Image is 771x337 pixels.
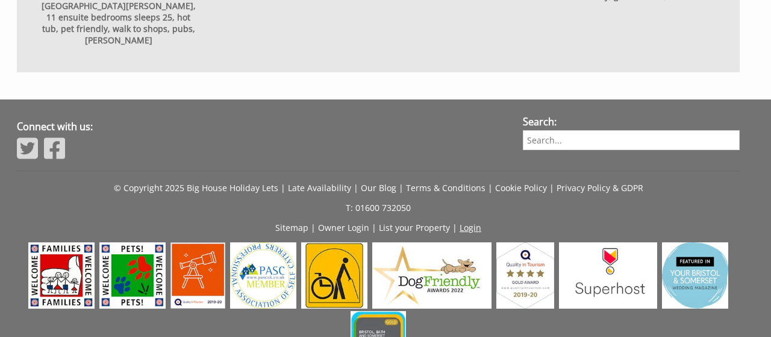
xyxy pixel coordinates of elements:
img: PASC - PASC UK Members [230,242,296,309]
span: | [488,182,493,194]
input: Search... [523,130,740,150]
span: | [311,222,316,233]
h3: Connect with us: [17,120,508,133]
a: T: 01600 732050 [346,202,411,213]
a: Privacy Policy & GDPR [557,182,643,194]
a: © Copyright 2025 Big House Holiday Lets [114,182,278,194]
img: Airbnb - Superhost [559,242,657,309]
img: Dog Friendly Awards - Dog Friendly - Dog Friendly Awards [372,242,491,309]
h3: Search: [523,115,740,128]
span: | [354,182,358,194]
span: | [452,222,457,233]
img: Quality in Tourism - Great4 Dark Skies [170,242,225,309]
a: Late Availability [288,182,351,194]
img: Visit England - Families Welcome [28,242,95,309]
img: Quality in Tourism - Gold Award [496,242,555,309]
span: | [399,182,404,194]
a: Login [460,222,481,233]
img: Visit England - Pets Welcome [99,242,166,309]
img: Twitter [17,136,38,160]
span: | [281,182,286,194]
a: Cookie Policy [495,182,547,194]
span: | [549,182,554,194]
img: Your Bristol & Somerset Wedding Magazine - 2024 - Your Bristol & Somerset Wedding Magazine - 2024 [662,242,728,309]
a: Sitemap [275,222,308,233]
img: Facebook [44,136,65,160]
img: Mobility - Mobility [301,242,367,309]
a: Our Blog [361,182,396,194]
span: | [372,222,376,233]
a: List your Property [379,222,450,233]
a: Terms & Conditions [406,182,485,194]
a: Owner Login [318,222,369,233]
